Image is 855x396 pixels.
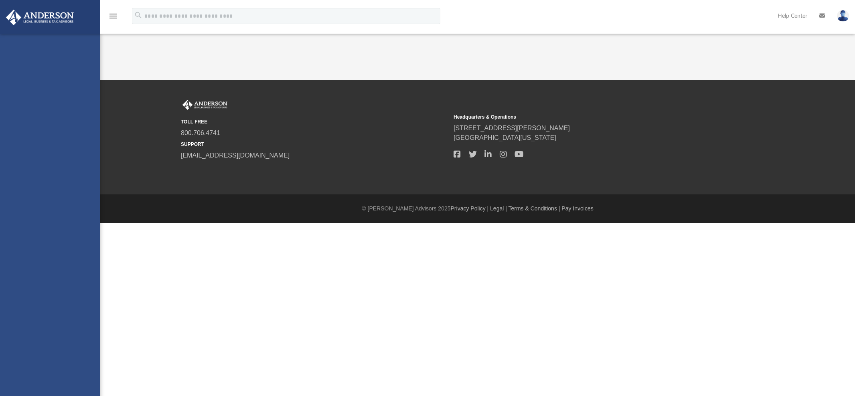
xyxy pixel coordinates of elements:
a: [EMAIL_ADDRESS][DOMAIN_NAME] [181,152,290,159]
div: © [PERSON_NAME] Advisors 2025 [100,204,855,213]
small: SUPPORT [181,141,448,148]
i: search [134,11,143,20]
small: Headquarters & Operations [454,113,721,121]
a: [STREET_ADDRESS][PERSON_NAME] [454,125,570,131]
a: menu [108,15,118,21]
a: Terms & Conditions | [509,205,560,212]
i: menu [108,11,118,21]
img: User Pic [837,10,849,22]
small: TOLL FREE [181,118,448,125]
a: Pay Invoices [561,205,593,212]
img: Anderson Advisors Platinum Portal [4,10,76,25]
img: Anderson Advisors Platinum Portal [181,100,229,110]
a: Legal | [490,205,507,212]
a: [GEOGRAPHIC_DATA][US_STATE] [454,134,556,141]
a: Privacy Policy | [451,205,489,212]
a: 800.706.4741 [181,129,220,136]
